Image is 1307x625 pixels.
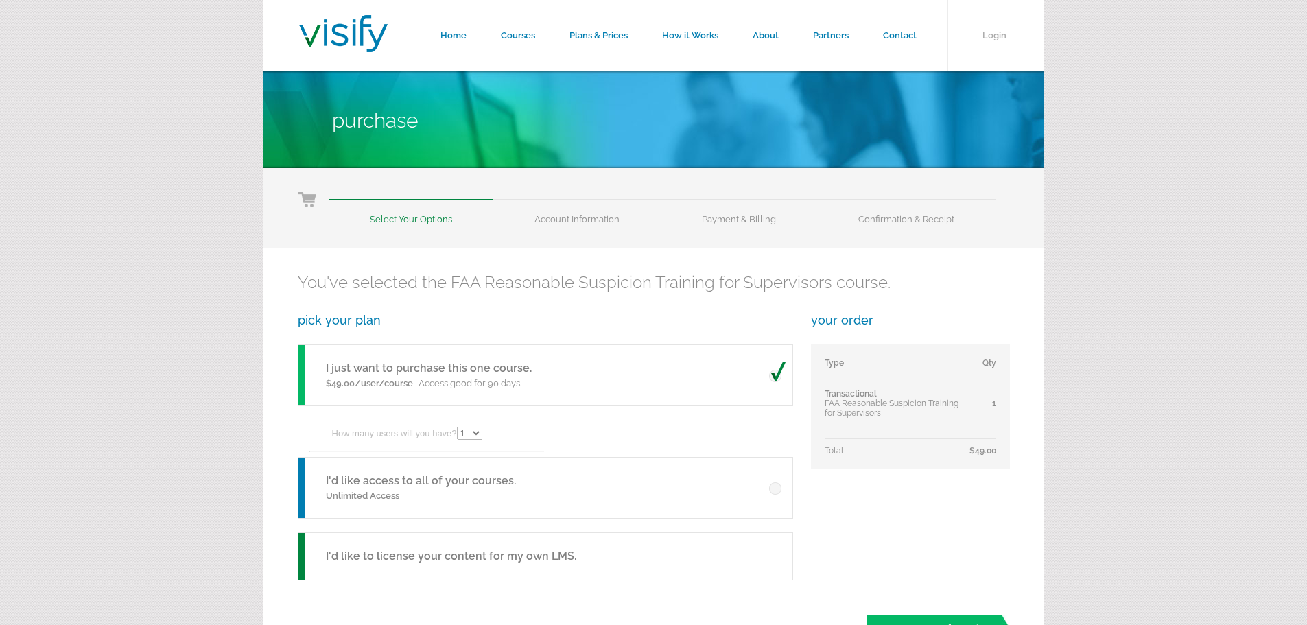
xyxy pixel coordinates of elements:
[969,399,996,408] div: 1
[969,446,996,456] span: $49.00
[493,199,661,224] li: Account Information
[825,358,969,375] td: Type
[299,36,388,56] a: Visify Training
[969,358,996,375] td: Qty
[332,420,556,451] div: How many users will you have?
[298,313,792,327] h3: pick your plan
[298,272,1010,292] h2: You've selected the FAA Reasonable Suspicion Training for Supervisors course.
[326,548,576,565] h5: I'd like to license your content for my own LMS.
[817,199,996,224] li: Confirmation & Receipt
[825,389,877,399] span: Transactional
[299,15,388,52] img: Visify Training
[811,313,1010,327] h3: your order
[326,491,399,501] span: Unlimited Access
[298,532,792,580] a: I'd like to license your content for my own LMS.
[661,199,817,224] li: Payment & Billing
[326,377,532,390] p: - Access good for 90 days.
[332,452,556,483] div: Have more than 25 users in mind?
[326,360,532,377] h5: I just want to purchase this one course.
[825,399,958,418] span: FAA Reasonable Suspicion Training for Supervisors
[326,474,516,487] a: I'd like access to all of your courses.
[326,378,413,388] span: $49.00/user/course
[332,108,418,132] span: Purchase
[825,439,969,456] td: Total
[329,199,493,224] li: Select Your Options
